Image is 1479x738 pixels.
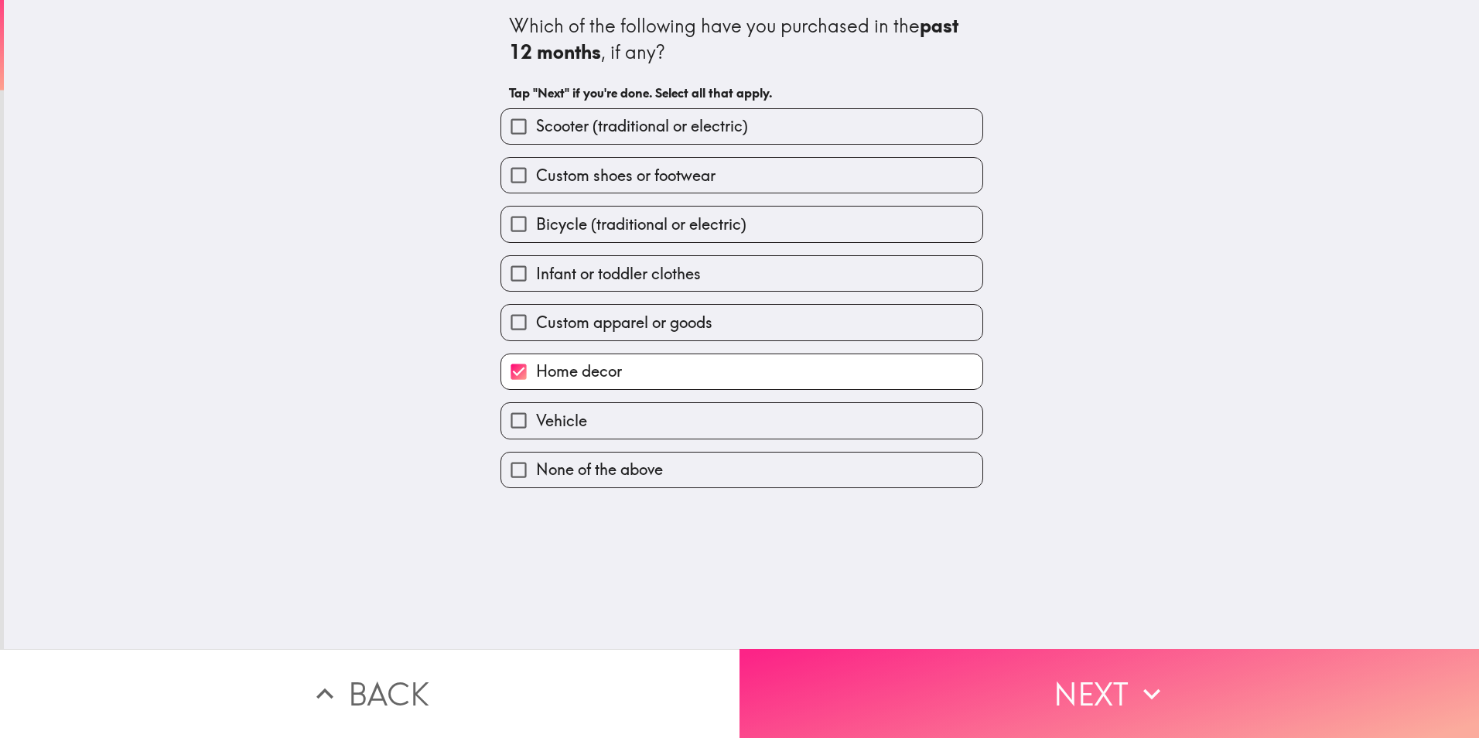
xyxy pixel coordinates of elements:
[536,263,701,285] span: Infant or toddler clothes
[536,360,622,382] span: Home decor
[536,214,746,235] span: Bicycle (traditional or electric)
[739,649,1479,738] button: Next
[536,165,716,186] span: Custom shoes or footwear
[501,109,982,144] button: Scooter (traditional or electric)
[536,312,712,333] span: Custom apparel or goods
[536,459,663,480] span: None of the above
[536,410,587,432] span: Vehicle
[501,354,982,389] button: Home decor
[501,453,982,487] button: None of the above
[501,403,982,438] button: Vehicle
[509,14,963,63] b: past 12 months
[501,158,982,193] button: Custom shoes or footwear
[501,305,982,340] button: Custom apparel or goods
[536,115,748,137] span: Scooter (traditional or electric)
[509,84,975,101] h6: Tap "Next" if you're done. Select all that apply.
[501,207,982,241] button: Bicycle (traditional or electric)
[509,13,975,65] div: Which of the following have you purchased in the , if any?
[501,256,982,291] button: Infant or toddler clothes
